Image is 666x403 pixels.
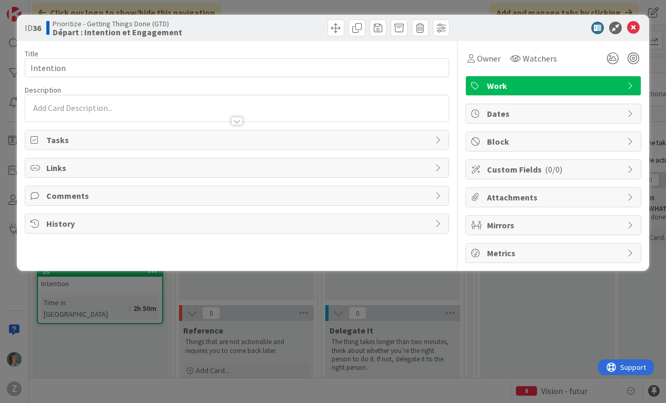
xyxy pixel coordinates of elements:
[46,189,430,202] span: Comments
[487,79,622,92] span: Work
[487,163,622,176] span: Custom Fields
[477,52,501,65] span: Owner
[22,2,48,14] span: Support
[487,247,622,259] span: Metrics
[53,19,182,28] span: Prioritize - Getting Things Done (GTD)
[523,52,557,65] span: Watchers
[33,23,41,33] b: 36
[545,164,562,175] span: ( 0/0 )
[487,107,622,120] span: Dates
[53,28,182,36] b: Départ : Intention et Engagement
[25,49,38,58] label: Title
[487,219,622,231] span: Mirrors
[46,217,430,230] span: History
[487,191,622,204] span: Attachments
[46,162,430,174] span: Links
[25,85,61,95] span: Description
[487,135,622,148] span: Block
[25,58,450,77] input: type card name here...
[25,22,41,34] span: ID
[46,134,430,146] span: Tasks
